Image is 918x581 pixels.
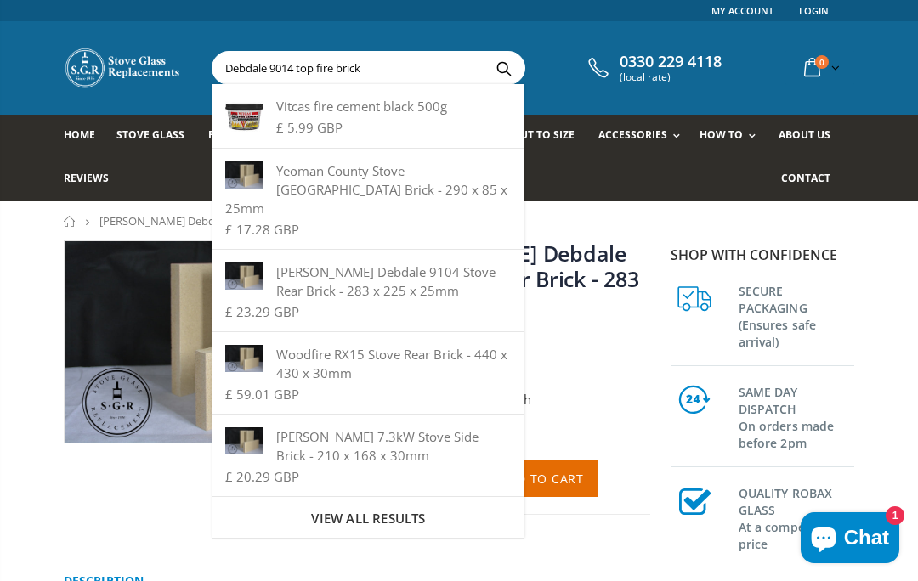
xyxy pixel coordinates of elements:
[65,241,343,443] img: 3_fire_bricks-2-min_963912d5-6a62-4d6c-a8c6-34da667c808f_800x_crop_center.jpg
[212,52,681,84] input: Search your stove brand...
[208,115,282,158] a: Fire Bricks
[64,47,183,89] img: Stove Glass Replacement
[276,119,343,136] span: £ 5.99 GBP
[484,52,523,84] button: Search
[64,115,108,158] a: Home
[64,127,95,142] span: Home
[464,460,598,497] button: Add to Cart
[225,262,511,300] div: [PERSON_NAME] Debdale 9104 Stove Rear Brick - 283 x 225 x 25mm
[700,115,764,158] a: How To
[500,471,584,487] span: Add to Cart
[225,161,511,217] div: Yeoman County Stove [GEOGRAPHIC_DATA] Brick - 290 x 85 x 25mm
[208,127,269,142] span: Fire Bricks
[700,127,743,142] span: How To
[225,345,511,382] div: Woodfire RX15 Stove Rear Brick - 440 x 430 x 30mm
[64,158,122,201] a: Reviews
[815,55,829,69] span: 0
[598,127,667,142] span: Accessories
[739,279,854,351] h3: SECURE PACKAGING (Ensures safe arrival)
[225,221,299,238] span: £ 17.28 GBP
[99,213,439,228] span: [PERSON_NAME] Debdale 9104 Stove Rear Brick - 283 x 225 x 25mm
[64,171,109,185] span: Reviews
[225,468,299,485] span: £ 20.29 GBP
[671,245,854,265] p: Shop with confidence
[225,427,511,465] div: [PERSON_NAME] 7.3kW Stove Side Brick - 210 x 168 x 30mm
[779,115,843,158] a: About us
[64,216,76,227] a: Home
[797,51,843,84] a: 0
[796,512,904,567] inbox-online-store-chat: Shopify online store chat
[225,303,299,320] span: £ 23.29 GBP
[598,115,688,158] a: Accessories
[739,482,854,553] h3: QUALITY ROBAX GLASS At a competitive price
[225,97,511,116] div: Vitcas fire cement black 500g
[781,158,843,201] a: Contact
[225,386,299,403] span: £ 59.01 GBP
[779,127,830,142] span: About us
[311,510,425,527] span: View all results
[116,115,197,158] a: Stove Glass
[781,171,830,185] span: Contact
[739,381,854,452] h3: SAME DAY DISPATCH On orders made before 2pm
[116,127,184,142] span: Stove Glass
